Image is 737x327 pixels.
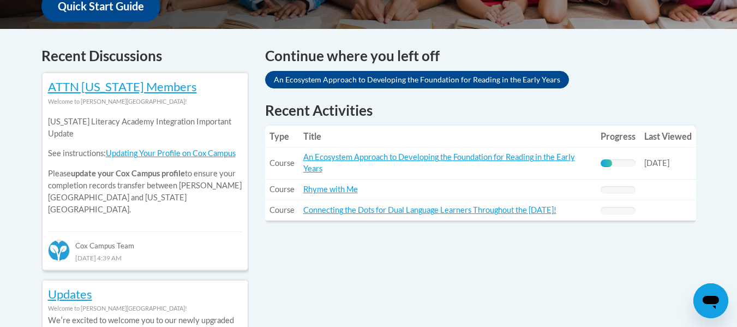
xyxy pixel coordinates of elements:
th: Progress [596,126,640,147]
div: Welcome to [PERSON_NAME][GEOGRAPHIC_DATA]! [48,96,242,108]
h4: Recent Discussions [41,45,249,67]
a: An Ecosystem Approach to Developing the Foundation for Reading in the Early Years [303,152,575,173]
th: Title [299,126,596,147]
span: Course [269,158,295,168]
h4: Continue where you left off [265,45,696,67]
span: Course [269,205,295,215]
a: Updating Your Profile on Cox Campus [106,148,236,158]
h1: Recent Activities [265,100,696,120]
th: Type [265,126,299,147]
div: Please to ensure your completion records transfer between [PERSON_NAME][GEOGRAPHIC_DATA] and [US_... [48,108,242,224]
span: Course [269,185,295,194]
a: Rhyme with Me [303,185,358,194]
div: Progress, % [601,159,612,167]
b: update your Cox Campus profile [71,169,185,178]
iframe: Button to launch messaging window [693,283,728,318]
p: [US_STATE] Literacy Academy Integration Important Update [48,116,242,140]
span: [DATE] [644,158,669,168]
div: Cox Campus Team [48,231,242,251]
a: ATTN [US_STATE] Members [48,79,197,94]
div: Welcome to [PERSON_NAME][GEOGRAPHIC_DATA]! [48,302,242,314]
img: Cox Campus Team [48,240,70,261]
th: Last Viewed [640,126,696,147]
p: See instructions: [48,147,242,159]
div: [DATE] 4:39 AM [48,252,242,264]
a: Connecting the Dots for Dual Language Learners Throughout the [DATE]! [303,205,556,215]
a: An Ecosystem Approach to Developing the Foundation for Reading in the Early Years [265,71,569,88]
a: Updates [48,287,92,301]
